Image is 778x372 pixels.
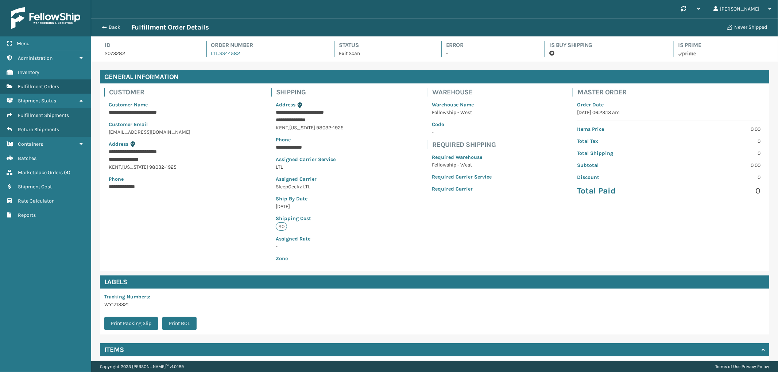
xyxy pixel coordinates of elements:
[577,173,664,181] p: Discount
[18,169,63,176] span: Marketplace Orders
[109,164,121,170] span: KENT
[18,155,36,161] span: Batches
[18,184,52,190] span: Shipment Cost
[109,141,128,147] span: Address
[276,136,347,144] p: Phone
[577,125,664,133] p: Items Price
[18,141,43,147] span: Containers
[339,41,428,50] h4: Status
[276,235,347,243] p: Assigned Rate
[211,50,240,56] a: LTL.SS44582
[18,55,53,61] span: Administration
[109,121,190,128] p: Customer Email
[276,203,347,210] p: [DATE]
[673,149,760,157] p: 0
[577,185,664,196] p: Total Paid
[276,175,347,183] p: Assigned Carrier
[105,41,193,50] h4: Id
[673,173,760,181] p: 0
[211,41,321,50] h4: Order Number
[109,175,190,183] p: Phone
[432,161,492,169] p: Fellowship - West
[276,183,347,191] p: SleepGeekz LTL
[18,69,39,75] span: Inventory
[109,101,190,109] p: Customer Name
[577,109,760,116] p: [DATE] 06:23:13 am
[276,215,347,222] p: Shipping Cost
[100,361,184,372] p: Copyright 2023 [PERSON_NAME]™ v 1.0.189
[276,195,347,203] p: Ship By Date
[18,83,59,90] span: Fulfillment Orders
[276,163,347,171] p: LTL
[18,98,56,104] span: Shipment Status
[18,212,36,218] span: Reports
[446,41,532,50] h4: Error
[446,50,532,57] p: -
[432,109,492,116] p: Fellowship - West
[100,275,769,289] h4: Labels
[104,294,150,300] span: Tracking Numbers :
[289,125,315,131] span: [US_STATE]
[104,345,124,354] h4: Items
[577,101,760,109] p: Order Date
[715,364,740,369] a: Terms of Use
[432,185,492,193] p: Required Carrier
[742,364,769,369] a: Privacy Policy
[577,88,765,97] h4: Master Order
[122,164,148,170] span: [US_STATE]
[105,50,193,57] p: 2073282
[64,169,70,176] span: ( 4 )
[104,301,201,308] p: WY1713321
[673,161,760,169] p: 0.00
[104,317,158,330] button: Print Packing Slip
[18,126,59,133] span: Return Shipments
[678,41,769,50] h4: Is Prime
[288,125,289,131] span: ,
[18,198,54,204] span: Rate Calculator
[577,137,664,145] p: Total Tax
[276,222,287,231] p: $0
[673,185,760,196] p: 0
[109,128,190,136] p: [EMAIL_ADDRESS][DOMAIN_NAME]
[577,161,664,169] p: Subtotal
[432,121,492,128] p: Code
[17,40,30,47] span: Menu
[98,24,131,31] button: Back
[432,101,492,109] p: Warehouse Name
[549,41,661,50] h4: Is Buy Shipping
[433,140,496,149] h4: Required Shipping
[715,361,769,372] div: |
[673,137,760,145] p: 0
[316,125,344,131] span: 98032-1925
[339,50,428,57] p: Exit Scan
[121,164,122,170] span: ,
[673,125,760,133] p: 0.00
[109,88,195,97] h4: Customer
[11,7,80,29] img: logo
[149,164,177,170] span: 98032-1925
[276,102,295,108] span: Address
[723,20,771,35] button: Never Shipped
[577,149,664,157] p: Total Shipping
[276,156,347,163] p: Assigned Carrier Service
[100,70,769,83] h4: General Information
[432,153,492,161] p: Required Warehouse
[162,317,197,330] button: Print BOL
[131,23,209,32] h3: Fulfillment Order Details
[18,112,69,118] span: Fulfillment Shipments
[276,243,347,250] p: -
[276,255,347,262] p: Zone
[433,88,496,97] h4: Warehouse
[432,128,492,136] p: -
[432,173,492,181] p: Required Carrier Service
[276,88,351,97] h4: Shipping
[727,25,732,30] i: Never Shipped
[276,125,288,131] span: KENT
